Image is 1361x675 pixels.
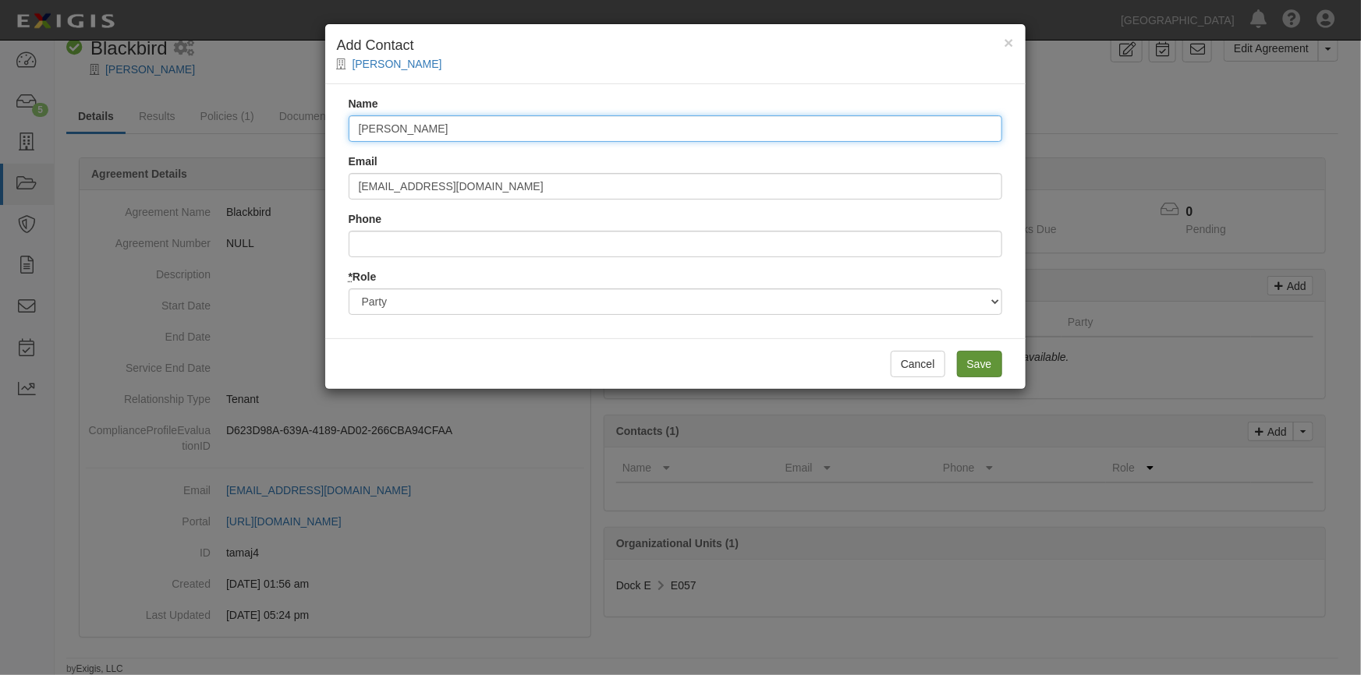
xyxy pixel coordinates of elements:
h4: Add Contact [337,36,1014,56]
abbr: required [349,270,353,283]
span: × [1004,34,1013,51]
input: Save [957,351,1002,377]
a: [PERSON_NAME] [353,58,442,70]
button: Cancel [891,351,945,377]
label: Role [349,269,377,284]
button: Close [1004,34,1013,51]
label: Name [349,96,378,111]
label: Phone [349,211,382,227]
label: Email [349,154,377,169]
